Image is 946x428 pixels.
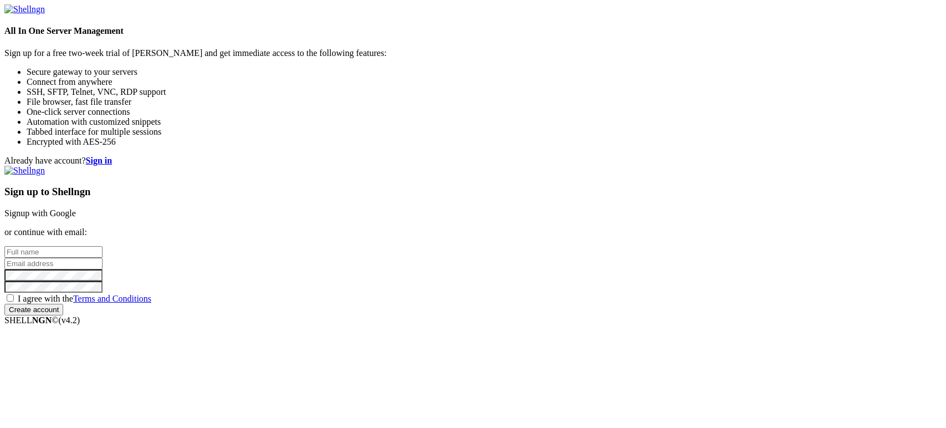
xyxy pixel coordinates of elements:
a: Signup with Google [4,208,76,218]
img: Shellngn [4,166,45,176]
h3: Sign up to Shellngn [4,186,942,198]
a: Sign in [86,156,113,165]
li: Secure gateway to your servers [27,67,942,77]
img: Shellngn [4,4,45,14]
input: Create account [4,304,63,315]
h4: All In One Server Management [4,26,942,36]
li: SSH, SFTP, Telnet, VNC, RDP support [27,87,942,97]
p: Sign up for a free two-week trial of [PERSON_NAME] and get immediate access to the following feat... [4,48,942,58]
b: NGN [32,315,52,325]
li: One-click server connections [27,107,942,117]
div: Already have account? [4,156,942,166]
a: Terms and Conditions [73,294,151,303]
input: I agree with theTerms and Conditions [7,294,14,302]
p: or continue with email: [4,227,942,237]
li: Connect from anywhere [27,77,942,87]
li: Automation with customized snippets [27,117,942,127]
span: I agree with the [18,294,151,303]
li: Tabbed interface for multiple sessions [27,127,942,137]
span: 4.2.0 [59,315,80,325]
li: File browser, fast file transfer [27,97,942,107]
span: SHELL © [4,315,80,325]
li: Encrypted with AES-256 [27,137,942,147]
input: Email address [4,258,103,269]
input: Full name [4,246,103,258]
